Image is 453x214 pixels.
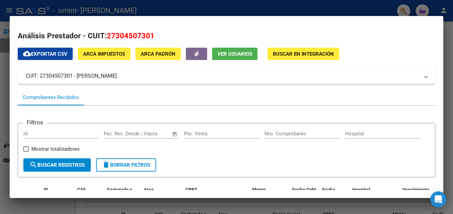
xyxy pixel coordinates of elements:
mat-panel-title: CUIT: 27304507301 - [PERSON_NAME] [26,72,419,80]
span: 27304507301 [107,31,154,40]
span: CPBT [185,187,197,192]
div: Comprobantes Recibidos [23,94,79,101]
span: Fecha Cpbt [292,187,316,192]
span: Vencimiento Auditoría [402,187,429,200]
button: Buscar Registros [23,158,91,172]
span: ID [44,187,48,192]
span: Ver Usuarios [217,51,252,57]
input: End date [131,131,164,137]
datatable-header-cell: CPBT [183,183,250,212]
span: Fecha Recibido [322,187,341,200]
button: ARCA Impuestos [78,48,130,60]
div: Open Intercom Messenger [430,191,446,207]
button: ARCA Padrón [135,48,181,60]
span: Exportar CSV [23,51,67,57]
mat-icon: delete [102,161,110,169]
datatable-header-cell: Fecha Cpbt [290,183,320,212]
datatable-header-cell: Facturado x Orden De [104,183,141,212]
span: Buscar en Integración [273,51,334,57]
button: Buscar en Integración [268,48,339,60]
mat-icon: cloud_download [23,50,31,58]
span: Area [144,187,154,192]
button: Open calendar [171,130,179,138]
button: Borrar Filtros [96,158,156,172]
span: ARCA Impuestos [83,51,125,57]
span: Monto [252,187,266,192]
span: Borrar Filtros [102,162,150,168]
span: Facturado x Orden De [107,187,132,200]
datatable-header-cell: Area [141,183,183,212]
datatable-header-cell: CAE [74,183,104,212]
span: Mostrar totalizadores [31,145,80,153]
button: Exportar CSV [18,48,73,60]
datatable-header-cell: Monto [250,183,290,212]
input: Start date [104,131,125,137]
mat-expansion-panel-header: CUIT: 27304507301 - [PERSON_NAME] [18,68,435,84]
h2: Análisis Prestador - CUIT: [18,30,435,42]
datatable-header-cell: Vencimiento Auditoría [400,183,430,212]
button: Ver Usuarios [212,48,258,60]
datatable-header-cell: Fecha Recibido [320,183,350,212]
h3: Filtros [23,118,46,127]
span: Buscar Registros [29,162,85,168]
mat-icon: search [29,161,37,169]
span: ARCA Padrón [141,51,175,57]
datatable-header-cell: Hospital [350,183,400,212]
datatable-header-cell: ID [41,183,74,212]
span: Hospital [352,187,370,192]
span: CAE [77,187,86,192]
